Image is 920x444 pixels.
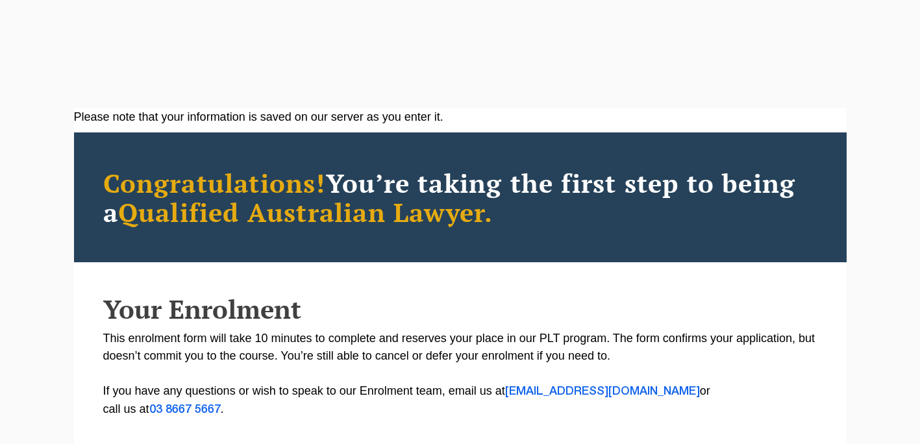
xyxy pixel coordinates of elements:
[103,168,817,227] h2: You’re taking the first step to being a
[103,166,326,200] span: Congratulations!
[74,108,847,126] div: Please note that your information is saved on our server as you enter it.
[103,295,817,323] h2: Your Enrolment
[505,386,700,397] a: [EMAIL_ADDRESS][DOMAIN_NAME]
[118,195,493,229] span: Qualified Australian Lawyer.
[149,404,221,415] a: 03 8667 5667
[103,330,817,419] p: This enrolment form will take 10 minutes to complete and reserves your place in our PLT program. ...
